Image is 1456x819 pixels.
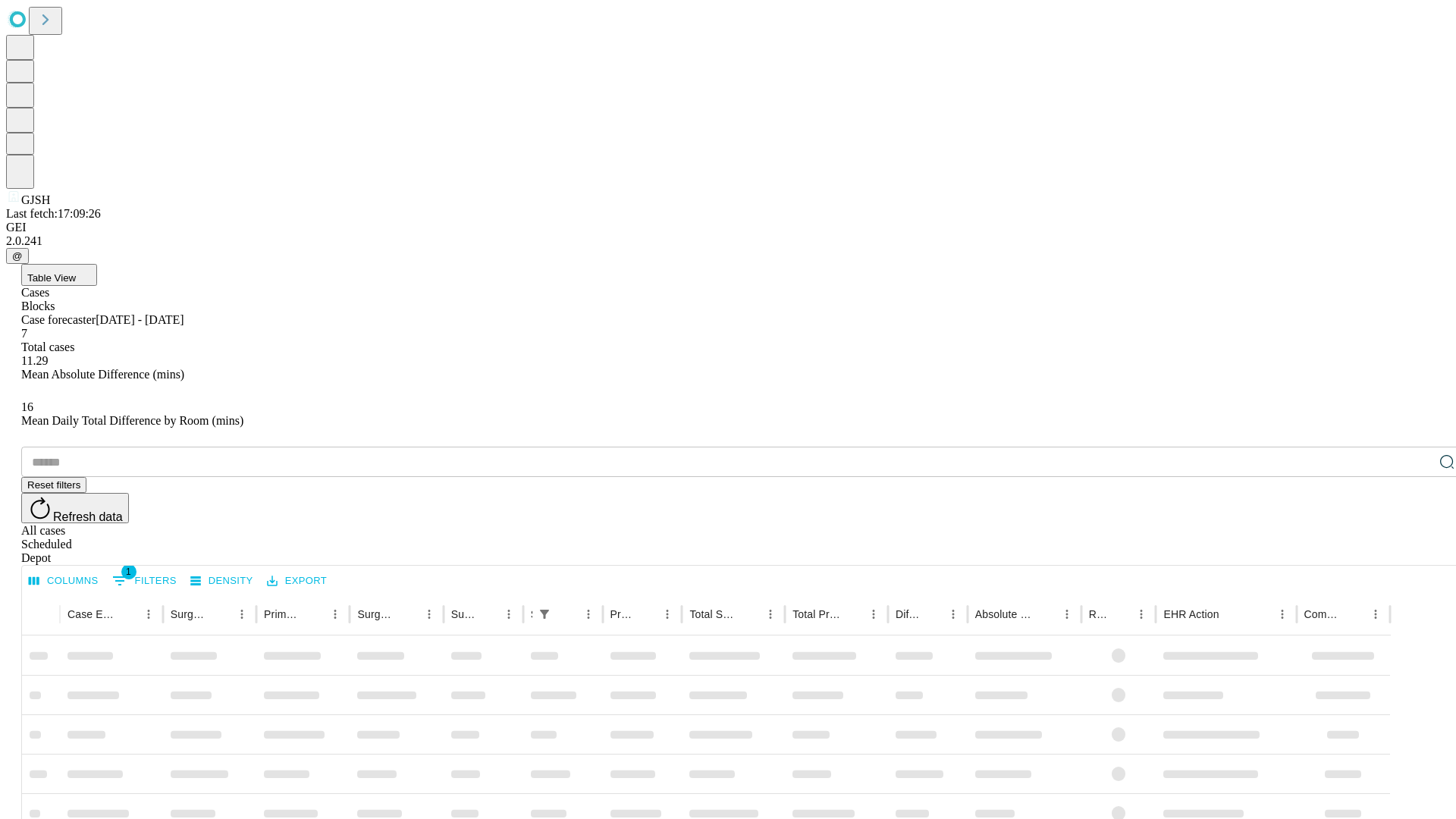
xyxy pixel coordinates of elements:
[1365,604,1386,625] button: Menu
[121,564,136,579] span: 1
[1163,608,1219,620] div: EHR Action
[21,354,48,367] span: 11.29
[975,608,1034,620] div: Absolute Difference
[210,604,231,625] button: Sort
[96,313,184,326] span: [DATE] - [DATE]
[657,604,678,625] button: Menu
[739,604,760,625] button: Sort
[419,604,440,625] button: Menu
[1304,608,1342,620] div: Comments
[187,570,257,593] button: Density
[21,477,86,493] button: Reset filters
[53,510,123,523] span: Refresh data
[138,604,159,625] button: Menu
[1035,604,1056,625] button: Sort
[1344,604,1365,625] button: Sort
[27,479,80,491] span: Reset filters
[6,221,1450,234] div: GEI
[498,604,519,625] button: Menu
[21,400,33,413] span: 16
[67,608,115,620] div: Case Epic Id
[21,340,74,353] span: Total cases
[325,604,346,625] button: Menu
[531,608,532,620] div: Scheduled In Room Duration
[21,368,184,381] span: Mean Absolute Difference (mins)
[21,313,96,326] span: Case forecaster
[12,250,23,262] span: @
[25,570,102,593] button: Select columns
[108,569,180,593] button: Show filters
[6,207,101,220] span: Last fetch: 17:09:26
[863,604,884,625] button: Menu
[896,608,920,620] div: Difference
[610,608,635,620] div: Predicted In Room Duration
[760,604,781,625] button: Menu
[1109,604,1131,625] button: Sort
[21,327,27,340] span: 7
[231,604,253,625] button: Menu
[635,604,657,625] button: Sort
[6,248,29,264] button: @
[534,604,555,625] button: Show filters
[21,193,50,206] span: GJSH
[578,604,599,625] button: Menu
[171,608,209,620] div: Surgeon Name
[842,604,863,625] button: Sort
[943,604,964,625] button: Menu
[1089,608,1109,620] div: Resolved in EHR
[792,608,840,620] div: Total Predicted Duration
[689,608,737,620] div: Total Scheduled Duration
[1056,604,1078,625] button: Menu
[263,570,331,593] button: Export
[921,604,943,625] button: Sort
[397,604,419,625] button: Sort
[1221,604,1242,625] button: Sort
[27,272,76,284] span: Table View
[21,264,97,286] button: Table View
[1131,604,1152,625] button: Menu
[303,604,325,625] button: Sort
[117,604,138,625] button: Sort
[534,604,555,625] div: 1 active filter
[557,604,578,625] button: Sort
[21,493,129,523] button: Refresh data
[264,608,302,620] div: Primary Service
[1272,604,1293,625] button: Menu
[477,604,498,625] button: Sort
[21,414,243,427] span: Mean Daily Total Difference by Room (mins)
[357,608,395,620] div: Surgery Name
[451,608,475,620] div: Surgery Date
[6,234,1450,248] div: 2.0.241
